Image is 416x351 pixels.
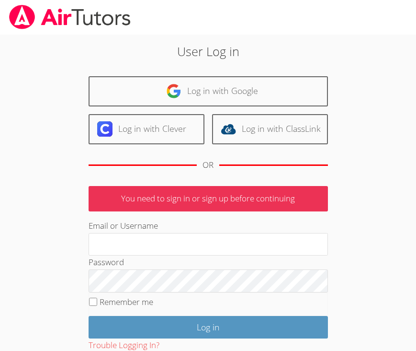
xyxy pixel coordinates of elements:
img: google-logo-50288ca7cdecda66e5e0955fdab243c47b7ad437acaf1139b6f446037453330a.svg [166,83,181,99]
p: You need to sign in or sign up before continuing [89,186,328,211]
a: Log in with ClassLink [212,114,328,144]
h2: User Log in [58,42,358,60]
img: clever-logo-6eab21bc6e7a338710f1a6ff85c0baf02591cd810cc4098c63d3a4b26e2feb20.svg [97,121,112,137]
label: Password [89,257,124,268]
div: OR [202,158,214,172]
label: Remember me [100,296,153,307]
input: Log in [89,316,328,339]
img: classlink-logo-d6bb404cc1216ec64c9a2012d9dc4662098be43eaf13dc465df04b49fa7ab582.svg [221,121,236,137]
a: Log in with Clever [89,114,204,144]
label: Email or Username [89,220,158,231]
a: Log in with Google [89,76,328,106]
img: airtutors_banner-c4298cdbf04f3fff15de1276eac7730deb9818008684d7c2e4769d2f7ddbe033.png [8,5,132,29]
